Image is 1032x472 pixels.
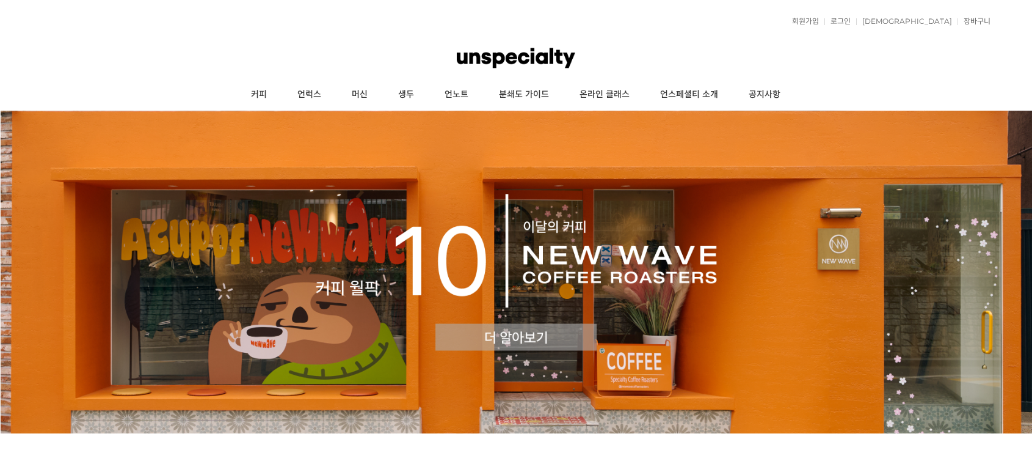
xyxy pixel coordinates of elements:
[856,18,952,25] a: [DEMOGRAPHIC_DATA]
[484,79,564,110] a: 분쇄도 가이드
[733,79,796,110] a: 공지사항
[236,79,282,110] a: 커피
[564,79,645,110] a: 온라인 클래스
[786,18,819,25] a: 회원가입
[457,40,575,76] img: 언스페셜티 몰
[958,18,990,25] a: 장바구니
[824,18,851,25] a: 로그인
[336,79,383,110] a: 머신
[383,79,429,110] a: 생두
[282,79,336,110] a: 언럭스
[429,79,484,110] a: 언노트
[645,79,733,110] a: 언스페셜티 소개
